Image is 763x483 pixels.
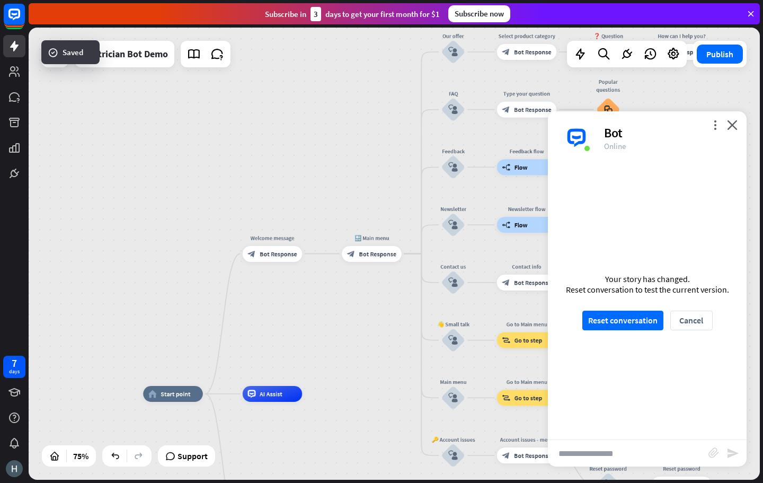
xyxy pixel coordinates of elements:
i: block_bot_response [347,250,355,258]
span: Bot Response [514,452,552,460]
i: block_user_input [448,220,458,230]
i: block_bot_response [248,250,256,258]
div: 75% [70,447,92,464]
i: block_user_input [448,47,458,57]
div: Contact info [491,262,563,270]
i: block_attachment [708,447,719,458]
div: 3 [310,7,321,21]
div: 🔑 Account issues [429,436,477,444]
span: Bot Response [260,250,297,258]
i: send [726,447,739,460]
button: Open LiveChat chat widget [8,4,40,36]
div: ❓ Question [584,32,632,40]
button: Publish [697,45,743,64]
div: FAQ [429,90,477,98]
i: block_goto [502,394,511,402]
i: block_bot_response [502,48,510,56]
div: Account issues - menu [491,436,563,444]
div: 👋 Small talk [429,320,477,328]
a: 7 days [3,356,25,378]
i: builder_tree [502,221,511,229]
div: Popular questions [590,78,626,94]
span: Bot Response [669,48,707,56]
div: 7 [12,358,17,368]
div: 🔙 Main menu [336,234,407,242]
div: Reset conversation to test the current version. [566,284,729,295]
button: Reset conversation [582,311,663,330]
div: Subscribe now [448,5,510,22]
div: Reset password [646,464,717,472]
div: Our offer [429,32,477,40]
span: Bot Response [514,106,552,113]
i: block_user_input [448,278,458,287]
div: Go to Main menu [491,378,563,386]
div: Newsletter flow [491,205,563,213]
div: Reset password [584,464,632,472]
div: Online [604,141,734,151]
i: block_goto [502,336,511,344]
div: Electrician Bot Demo [81,41,168,67]
div: Go to Main menu [491,320,563,328]
span: AI Assist [260,390,282,398]
i: block_user_input [448,162,458,172]
i: home_2 [148,390,157,398]
div: Bot [604,125,734,141]
span: Flow [514,221,528,229]
i: close [727,120,738,130]
i: block_faq [604,105,613,114]
div: Welcome message [237,234,308,242]
div: How can I help you? [646,32,717,40]
i: block_bot_response [502,278,510,286]
button: Cancel [670,311,713,330]
div: Your story has changed. [566,274,729,284]
i: block_user_input [448,393,458,402]
i: block_bot_response [502,106,510,113]
i: block_user_input [448,336,458,345]
span: Support [178,447,208,464]
div: Subscribe in days to get your first month for $1 [265,7,440,21]
span: Saved [63,47,83,58]
i: more_vert [710,120,720,130]
i: builder_tree [502,163,511,171]
div: Type your question [491,90,563,98]
span: Start point [161,390,190,398]
span: Go to step [514,394,543,402]
span: Bot Response [514,48,552,56]
div: Contact us [429,262,477,270]
div: Select product category [491,32,563,40]
span: Flow [514,163,528,171]
span: Bot Response [359,250,397,258]
div: Feedback flow [491,147,563,155]
div: Feedback [429,147,477,155]
i: block_bot_response [502,452,510,460]
div: Newsletter [429,205,477,213]
span: Bot Response [514,278,552,286]
i: block_user_input [448,451,458,460]
div: Main menu [429,378,477,386]
div: days [9,368,20,375]
i: block_user_input [448,105,458,115]
span: Go to step [514,336,543,344]
i: success [47,46,59,59]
